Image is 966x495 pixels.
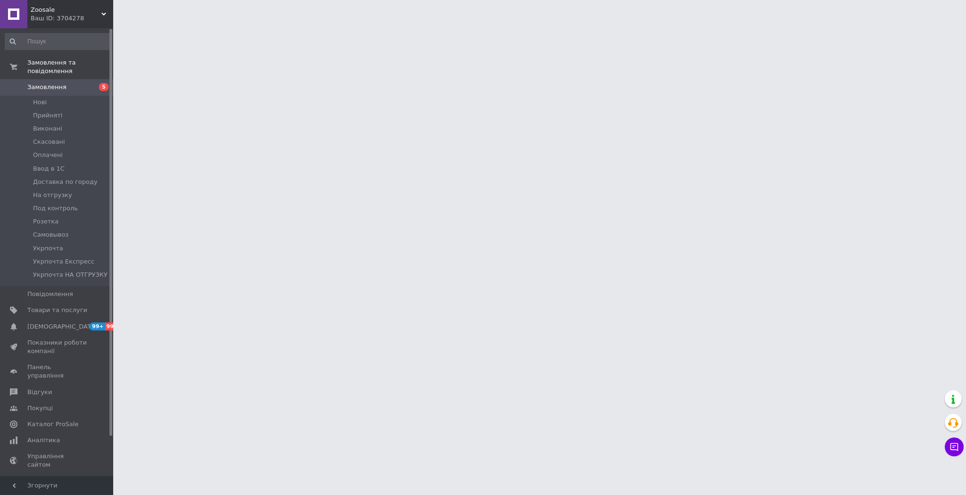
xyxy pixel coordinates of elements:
input: Пошук [5,33,111,50]
span: Прийняті [33,111,62,120]
span: Замовлення та повідомлення [27,58,113,75]
span: Покупці [27,404,53,412]
span: [DEMOGRAPHIC_DATA] [27,322,97,331]
span: Оплачені [33,151,63,159]
span: Показники роботи компанії [27,338,87,355]
span: 99+ [105,322,121,330]
span: 99+ [90,322,105,330]
span: Самовывоз [33,231,68,239]
span: Zoosale [31,6,101,14]
span: Каталог ProSale [27,420,78,429]
span: Розетка [33,217,58,226]
span: Товари та послуги [27,306,87,314]
span: 5 [99,83,108,91]
span: Под контроль [33,204,78,213]
span: Виконані [33,124,62,133]
span: Управління сайтом [27,452,87,469]
span: Доставка по городу [33,178,98,186]
span: Укрпочта [33,244,63,253]
span: Укрпочта Експресс [33,257,94,266]
div: Ваш ID: 3704278 [31,14,113,23]
span: Панель управління [27,363,87,380]
span: Укрпочта НА ОТГРУЗКУ [33,271,108,279]
span: Ввод в 1С [33,165,65,173]
span: Аналітика [27,436,60,445]
span: Замовлення [27,83,67,91]
span: Скасовані [33,138,65,146]
span: Відгуки [27,388,52,396]
span: Повідомлення [27,290,73,298]
span: Нові [33,98,47,107]
span: На отгрузку [33,191,72,199]
button: Чат з покупцем [945,437,964,456]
